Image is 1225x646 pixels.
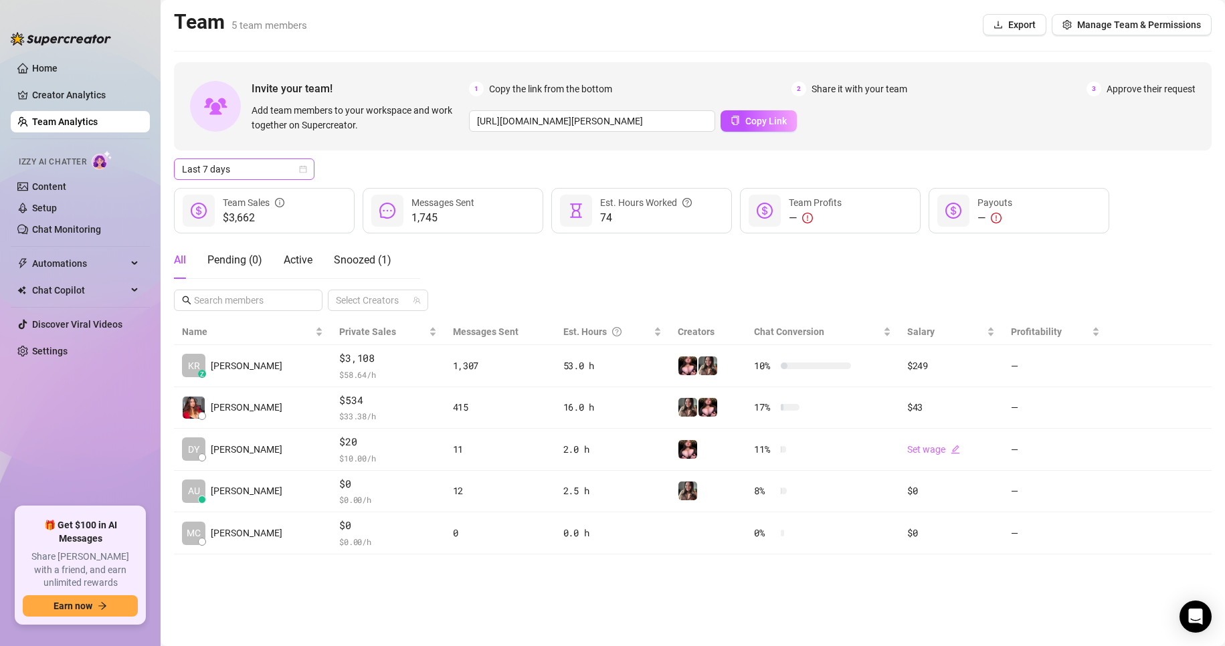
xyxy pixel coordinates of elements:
[977,210,1012,226] div: —
[453,358,547,373] div: 1,307
[1003,345,1108,387] td: —
[339,350,436,366] span: $3,108
[745,116,787,126] span: Copy Link
[754,526,775,540] span: 0 %
[211,358,282,373] span: [PERSON_NAME]
[1087,82,1101,96] span: 3
[231,19,307,31] span: 5 team members
[92,150,112,170] img: AI Chatter
[339,518,436,534] span: $0
[17,258,28,269] span: thunderbolt
[453,400,547,415] div: 415
[174,252,186,268] div: All
[32,224,101,235] a: Chat Monitoring
[907,483,995,498] div: $0
[951,445,960,454] span: edit
[223,210,284,226] span: $3,662
[23,595,138,617] button: Earn nowarrow-right
[1003,387,1108,429] td: —
[32,346,68,356] a: Settings
[802,213,813,223] span: exclamation-circle
[32,253,127,274] span: Automations
[32,63,58,74] a: Home
[678,440,697,459] img: Ryann
[1008,19,1036,30] span: Export
[182,324,312,339] span: Name
[469,82,484,96] span: 1
[1003,429,1108,471] td: —
[977,197,1012,208] span: Payouts
[678,398,697,417] img: Ryann
[907,326,935,337] span: Salary
[453,442,547,457] div: 11
[275,195,284,210] span: info-circle
[489,82,612,96] span: Copy the link from the bottom
[670,319,746,345] th: Creators
[907,400,995,415] div: $43
[11,32,111,45] img: logo-BBDzfeDw.svg
[453,483,547,498] div: 12
[188,483,200,498] span: AU
[23,519,138,545] span: 🎁 Get $100 in AI Messages
[183,397,205,419] img: Angelica
[32,116,98,127] a: Team Analytics
[1003,512,1108,554] td: —
[339,535,436,548] span: $ 0.00 /h
[600,210,692,226] span: 74
[188,442,199,457] span: DY
[223,195,284,210] div: Team Sales
[682,195,692,210] span: question-circle
[812,82,907,96] span: Share it with your team
[907,358,995,373] div: $249
[339,326,396,337] span: Private Sales
[32,181,66,192] a: Content
[187,526,201,540] span: MC
[991,213,1002,223] span: exclamation-circle
[731,116,740,125] span: copy
[174,319,331,345] th: Name
[563,483,662,498] div: 2.5 h
[32,203,57,213] a: Setup
[563,526,662,540] div: 0.0 h
[563,400,662,415] div: 16.0 h
[19,156,86,169] span: Izzy AI Chatter
[198,370,206,378] div: z
[32,319,122,330] a: Discover Viral Videos
[754,326,824,337] span: Chat Conversion
[32,280,127,301] span: Chat Copilot
[339,493,436,506] span: $ 0.00 /h
[32,84,139,106] a: Creator Analytics
[194,293,304,308] input: Search members
[453,526,547,540] div: 0
[721,110,797,132] button: Copy Link
[754,442,775,457] span: 11 %
[339,409,436,423] span: $ 33.38 /h
[211,400,282,415] span: [PERSON_NAME]
[1011,326,1062,337] span: Profitability
[754,483,775,498] span: 8 %
[1077,19,1201,30] span: Manage Team & Permissions
[789,197,842,208] span: Team Profits
[339,393,436,409] span: $534
[1003,471,1108,513] td: —
[754,358,775,373] span: 10 %
[612,324,622,339] span: question-circle
[379,203,395,219] span: message
[568,203,584,219] span: hourglass
[334,253,391,266] span: Snoozed ( 1 )
[453,326,519,337] span: Messages Sent
[339,476,436,492] span: $0
[211,526,282,540] span: [PERSON_NAME]
[678,356,697,375] img: Ryann
[983,14,1046,35] button: Export
[23,550,138,590] span: Share [PERSON_NAME] with a friend, and earn unlimited rewards
[1052,14,1212,35] button: Manage Team & Permissions
[678,481,697,500] img: Ryann
[791,82,806,96] span: 2
[789,210,842,226] div: —
[182,296,191,305] span: search
[211,442,282,457] span: [PERSON_NAME]
[339,451,436,465] span: $ 10.00 /h
[1062,20,1072,29] span: setting
[207,252,262,268] div: Pending ( 0 )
